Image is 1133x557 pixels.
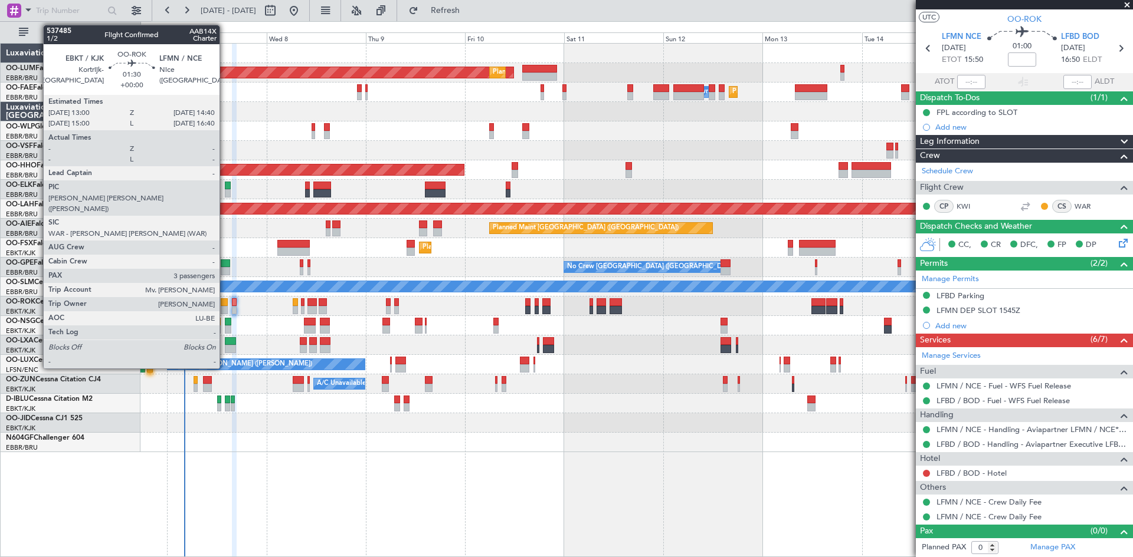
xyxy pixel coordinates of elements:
[6,307,35,316] a: EBKT/KJK
[1061,42,1085,54] span: [DATE]
[6,443,38,452] a: EBBR/BRU
[920,408,954,422] span: Handling
[6,288,38,296] a: EBBR/BRU
[920,91,980,105] span: Dispatch To-Dos
[6,65,68,72] a: OO-LUMFalcon 7X
[6,376,101,383] a: OO-ZUNCessna Citation CJ4
[936,395,1070,406] a: LFBD / BOD - Fuel - WFS Fuel Release
[423,239,560,256] div: Planned Maint Kortrijk-[GEOGRAPHIC_DATA]
[6,74,38,83] a: EBBR/BRU
[936,305,1020,315] div: LFMN DEP SLOT 1545Z
[920,257,948,271] span: Permits
[663,32,762,43] div: Sun 12
[564,32,663,43] div: Sat 11
[6,84,66,91] a: OO-FAEFalcon 7X
[935,321,1127,331] div: Add new
[465,32,564,43] div: Fri 10
[6,434,34,441] span: N604GF
[6,190,38,199] a: EBBR/BRU
[1091,91,1108,104] span: (1/1)
[317,375,505,393] div: A/C Unavailable [GEOGRAPHIC_DATA]-[GEOGRAPHIC_DATA]
[1075,201,1101,212] a: WAR
[1061,54,1080,66] span: 16:50
[1061,31,1099,43] span: LFBD BOD
[920,452,940,466] span: Hotel
[6,143,33,150] span: OO-VSF
[6,220,31,228] span: OO-AIE
[991,239,1001,251] span: CR
[6,385,35,394] a: EBKT/KJK
[171,355,312,373] div: No Crew [PERSON_NAME] ([PERSON_NAME])
[6,182,32,189] span: OO-ELK
[6,279,100,286] a: OO-SLMCessna Citation XLS
[942,54,961,66] span: ETOT
[6,404,35,413] a: EBKT/KJK
[1083,54,1102,66] span: ELDT
[6,268,38,277] a: EBBR/BRU
[6,143,66,150] a: OO-VSFFalcon 8X
[922,350,981,362] a: Manage Services
[6,123,35,130] span: OO-WLP
[6,434,84,441] a: N604GFChallenger 604
[6,327,35,335] a: EBKT/KJK
[13,23,128,42] button: All Aircraft
[920,135,980,149] span: Leg Information
[862,32,961,43] div: Tue 14
[934,200,954,213] div: CP
[922,273,979,285] a: Manage Permits
[6,162,69,169] a: OO-HHOFalcon 8X
[920,365,936,378] span: Fuel
[31,28,125,37] span: All Aircraft
[6,337,34,344] span: OO-LXA
[1086,239,1096,251] span: DP
[6,259,34,266] span: OO-GPE
[267,32,366,43] div: Wed 8
[36,2,104,19] input: Trip Number
[957,75,985,89] input: --:--
[167,32,266,43] div: Tue 7
[6,298,101,305] a: OO-ROKCessna Citation CJ4
[567,258,765,276] div: No Crew [GEOGRAPHIC_DATA] ([GEOGRAPHIC_DATA] National)
[920,525,933,538] span: Pax
[920,149,940,163] span: Crew
[6,424,35,433] a: EBKT/KJK
[936,107,1017,117] div: FPL according to SLOT
[942,42,966,54] span: [DATE]
[6,123,75,130] a: OO-WLPGlobal 5500
[1091,525,1108,537] span: (0/0)
[403,1,474,20] button: Refresh
[919,12,939,22] button: UTC
[493,64,706,81] div: Planned Maint [GEOGRAPHIC_DATA] ([GEOGRAPHIC_DATA] National)
[6,240,33,247] span: OO-FSX
[936,439,1127,449] a: LFBD / BOD - Handling - Aviapartner Executive LFBD****MYhandling*** / BOD
[6,93,38,102] a: EBBR/BRU
[6,259,104,266] a: OO-GPEFalcon 900EX EASy II
[1013,41,1032,52] span: 01:00
[143,24,163,34] div: [DATE]
[920,181,964,195] span: Flight Crew
[762,32,862,43] div: Mon 13
[957,201,983,212] a: KWI
[6,318,101,325] a: OO-NSGCessna Citation CJ4
[6,220,64,228] a: OO-AIEFalcon 7X
[6,395,93,403] a: D-IBLUCessna Citation M2
[6,171,38,180] a: EBBR/BRU
[1095,76,1114,88] span: ALDT
[6,151,38,160] a: EBBR/BRU
[6,357,34,364] span: OO-LUX
[936,468,1007,478] a: LFBD / BOD - Hotel
[6,201,34,208] span: OO-LAH
[6,182,65,189] a: OO-ELKFalcon 8X
[6,249,35,258] a: EBKT/KJK
[920,334,951,347] span: Services
[6,337,99,344] a: OO-LXACessna Citation CJ4
[1052,200,1072,213] div: CS
[6,415,31,422] span: OO-JID
[6,298,35,305] span: OO-ROK
[6,357,99,364] a: OO-LUXCessna Citation CJ4
[6,65,35,72] span: OO-LUM
[6,415,83,422] a: OO-JIDCessna CJ1 525
[1091,257,1108,269] span: (2/2)
[1057,239,1066,251] span: FP
[936,497,1042,507] a: LFMN / NCE - Crew Daily Fee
